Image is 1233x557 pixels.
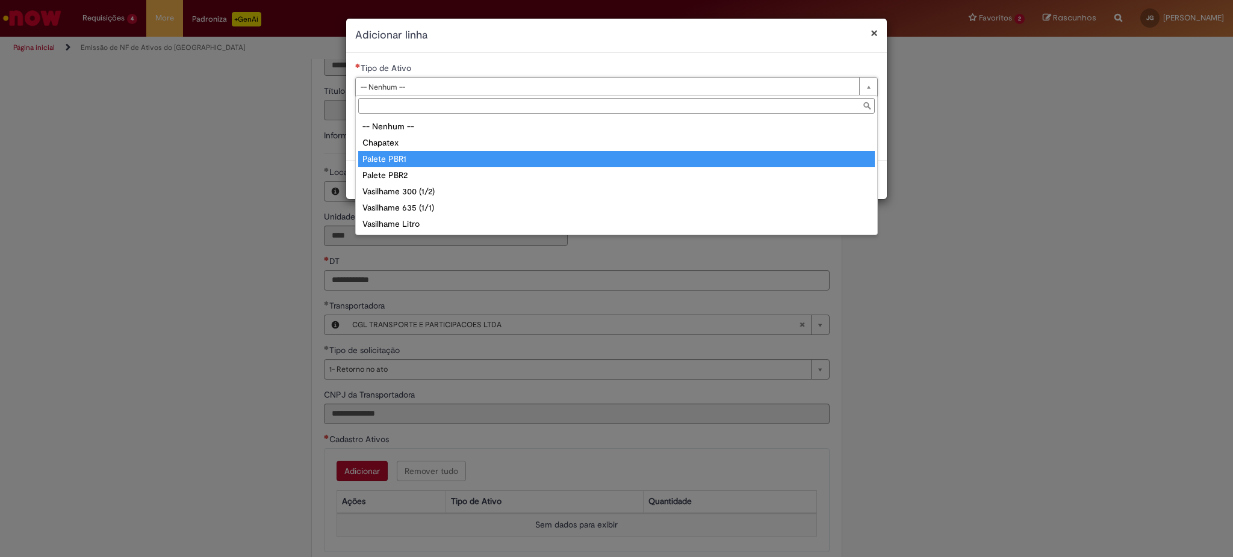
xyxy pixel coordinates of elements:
div: Vasilhame 635 (1/1) [358,200,875,216]
div: -- Nenhum -- [358,118,875,135]
div: Palete PBR1 [358,151,875,167]
div: Vasilhame 300 (1/2) [358,183,875,200]
ul: Tipo de Ativo [356,116,877,235]
div: Vasilhame Litro [358,216,875,232]
div: Chapatex [358,135,875,151]
div: Palete PBR2 [358,167,875,183]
